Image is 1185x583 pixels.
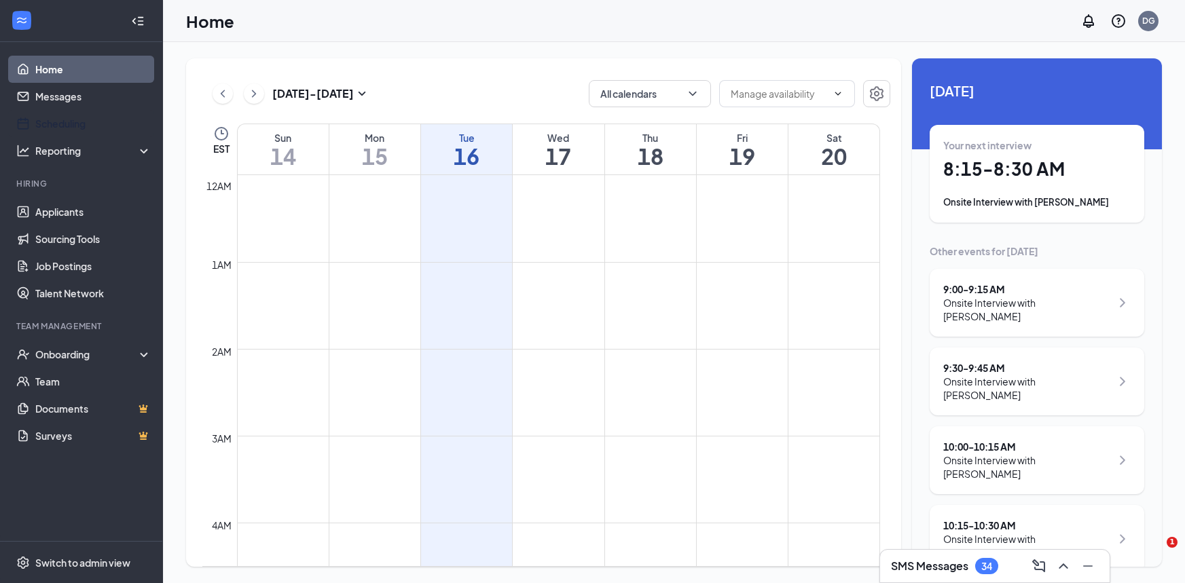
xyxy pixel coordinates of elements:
[943,157,1131,181] h1: 8:15 - 8:30 AM
[981,561,992,572] div: 34
[209,518,234,533] div: 4am
[35,395,151,422] a: DocumentsCrown
[589,80,711,107] button: All calendarsChevronDown
[1031,558,1047,574] svg: ComposeMessage
[1114,452,1131,468] svg: ChevronRight
[513,145,604,168] h1: 17
[1142,15,1155,26] div: DG
[16,347,30,361] svg: UserCheck
[186,10,234,33] h1: Home
[930,244,1144,258] div: Other events for [DATE]
[943,296,1111,323] div: Onsite Interview with [PERSON_NAME]
[697,131,788,145] div: Fri
[943,532,1111,559] div: Onsite Interview with [PERSON_NAME]
[1028,555,1050,577] button: ComposeMessage
[209,431,234,446] div: 3am
[35,280,151,307] a: Talent Network
[213,126,230,142] svg: Clock
[35,83,151,110] a: Messages
[513,131,604,145] div: Wed
[1167,537,1178,548] span: 1
[1055,558,1072,574] svg: ChevronUp
[272,86,354,101] h3: [DATE] - [DATE]
[1114,373,1131,390] svg: ChevronRight
[1080,558,1096,574] svg: Minimize
[1114,531,1131,547] svg: ChevronRight
[238,131,329,145] div: Sun
[697,124,788,174] a: September 19, 2025
[238,145,329,168] h1: 14
[697,145,788,168] h1: 19
[238,124,329,174] a: September 14, 2025
[1077,555,1099,577] button: Minimize
[35,347,140,361] div: Onboarding
[943,361,1111,375] div: 9:30 - 9:45 AM
[15,14,29,27] svg: WorkstreamLogo
[35,225,151,252] a: Sourcing Tools
[943,282,1111,296] div: 9:00 - 9:15 AM
[209,257,234,272] div: 1am
[16,144,30,157] svg: Analysis
[35,198,151,225] a: Applicants
[930,80,1144,101] span: [DATE]
[421,131,512,145] div: Tue
[421,124,512,174] a: September 16, 2025
[605,124,696,174] a: September 18, 2025
[35,110,151,137] a: Scheduling
[605,131,696,145] div: Thu
[421,145,512,168] h1: 16
[891,559,968,573] h3: SMS Messages
[244,83,264,104] button: ChevronRight
[35,56,151,83] a: Home
[731,86,827,101] input: Manage availability
[833,88,843,99] svg: ChevronDown
[204,178,234,193] div: 12am
[943,138,1131,152] div: Your next interview
[1114,295,1131,311] svg: ChevronRight
[213,142,230,155] span: EST
[16,320,149,332] div: Team Management
[686,87,699,100] svg: ChevronDown
[943,195,1131,209] div: Onsite Interview with [PERSON_NAME]
[943,519,1111,532] div: 10:15 - 10:30 AM
[788,131,879,145] div: Sat
[869,86,885,102] svg: Settings
[16,178,149,189] div: Hiring
[943,440,1111,453] div: 10:00 - 10:15 AM
[354,86,370,102] svg: SmallChevronDown
[131,14,145,28] svg: Collapse
[1053,555,1074,577] button: ChevronUp
[329,124,420,174] a: September 15, 2025
[35,422,151,449] a: SurveysCrown
[16,556,30,569] svg: Settings
[35,252,151,280] a: Job Postings
[513,124,604,174] a: September 17, 2025
[213,83,233,104] button: ChevronLeft
[247,86,261,102] svg: ChevronRight
[329,145,420,168] h1: 15
[209,344,234,359] div: 2am
[605,145,696,168] h1: 18
[35,556,130,569] div: Switch to admin view
[216,86,230,102] svg: ChevronLeft
[329,131,420,145] div: Mon
[1080,13,1097,29] svg: Notifications
[943,375,1111,402] div: Onsite Interview with [PERSON_NAME]
[788,145,879,168] h1: 20
[863,80,890,107] button: Settings
[1139,537,1171,569] iframe: Intercom live chat
[1110,13,1127,29] svg: QuestionInfo
[35,144,152,157] div: Reporting
[788,124,879,174] a: September 20, 2025
[943,453,1111,481] div: Onsite Interview with [PERSON_NAME]
[35,368,151,395] a: Team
